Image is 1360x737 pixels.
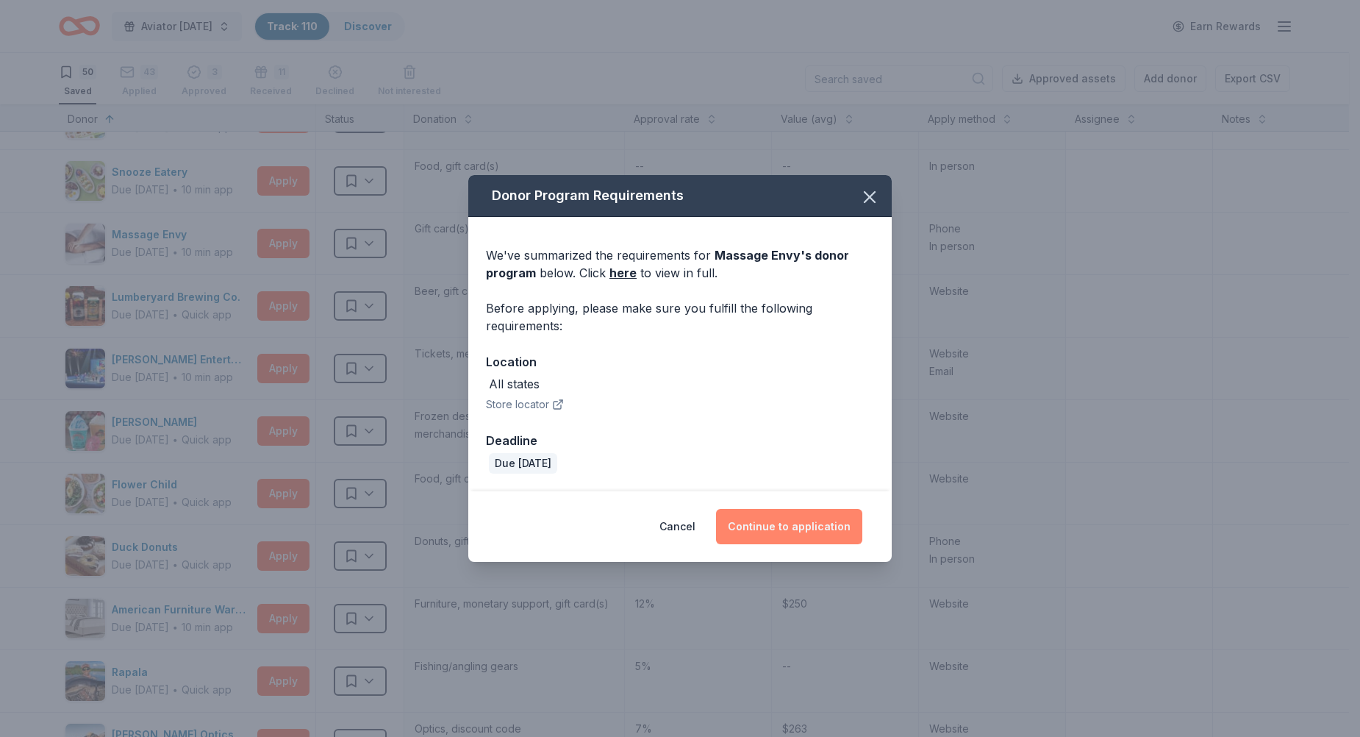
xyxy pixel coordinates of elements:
[486,246,874,282] div: We've summarized the requirements for below. Click to view in full.
[489,375,540,393] div: All states
[716,509,862,544] button: Continue to application
[468,175,892,217] div: Donor Program Requirements
[486,299,874,335] div: Before applying, please make sure you fulfill the following requirements:
[486,396,564,413] button: Store locator
[486,352,874,371] div: Location
[486,431,874,450] div: Deadline
[489,453,557,474] div: Due [DATE]
[609,264,637,282] a: here
[659,509,695,544] button: Cancel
